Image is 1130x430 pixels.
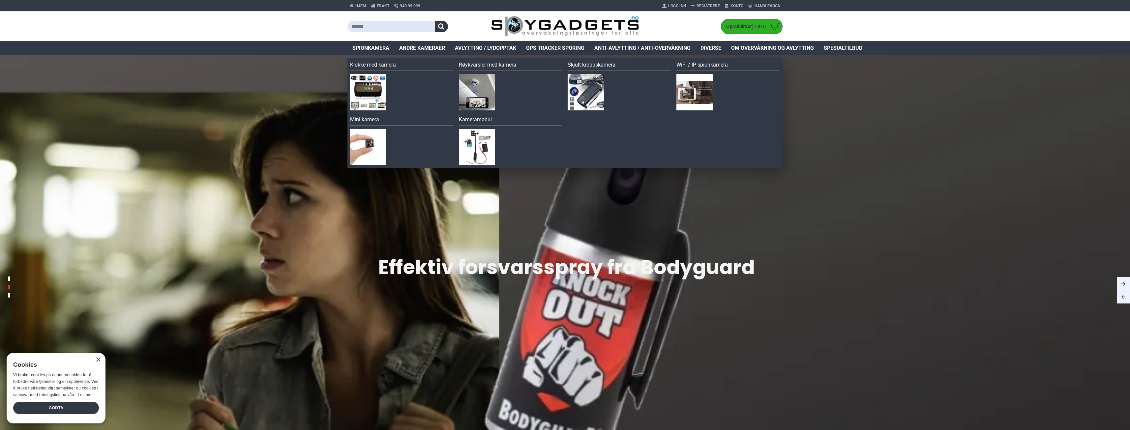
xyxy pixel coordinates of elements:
[731,44,814,52] span: Om overvåkning og avlytting
[660,1,688,11] a: Logg Inn
[589,41,696,55] a: Anti-avlytting / Anti-overvåkning
[755,3,780,9] span: Handlevogn
[13,358,95,372] div: Cookies
[459,129,495,165] img: Kameramodul
[400,3,420,9] span: 940 99 099
[696,41,726,55] a: Diverse
[377,3,389,9] span: Frakt
[676,61,780,71] a: WiFi / IP spionkamera
[688,1,722,11] a: Registrere
[568,74,604,110] img: Skjult kroppskamera
[350,129,386,165] img: Mini kamera
[394,41,450,55] a: Andre kameraer
[352,44,389,52] span: Spionkamera
[676,74,713,110] img: WiFi / IP spionkamera
[455,44,516,52] span: Avlytting / Lydopptak
[459,74,495,110] img: Røykvarsler med kamera
[726,41,819,55] a: Om overvåkning og avlytting
[746,1,783,11] a: Handlevogn
[491,16,639,37] img: SpyGadgets.no
[594,44,691,52] span: Anti-avlytting / Anti-overvåkning
[347,41,394,55] a: Spionkamera
[350,116,454,126] a: Mini kamera
[722,1,746,11] a: Konto
[819,41,867,55] a: Spesialtilbud
[521,41,589,55] a: GPS Tracker Sporing
[568,61,671,71] a: Skjult kroppskamera
[721,23,767,30] span: 0 produkt(er) - Kr 0
[399,44,445,52] span: Andre kameraer
[350,74,386,110] img: Klokke med kamera
[700,44,721,52] span: Diverse
[450,41,521,55] a: Avlytting / Lydopptak
[824,44,862,52] span: Spesialtilbud
[355,3,366,9] span: Hjem
[668,3,686,9] span: Logg Inn
[459,61,562,71] a: Røykvarsler med kamera
[697,3,720,9] span: Registrere
[78,392,93,397] a: Les mer, opens a new window
[96,358,101,362] div: Close
[13,373,99,397] span: Vi bruker cookies på denne nettsiden for å forbedre våre tjenester og din opplevelse. Ved å bruke...
[13,402,99,414] div: Godta
[730,3,743,9] span: Konto
[721,19,782,34] a: 0 produkt(er) - Kr 0
[526,44,584,52] span: GPS Tracker Sporing
[459,116,562,126] a: Kameramodul
[350,61,454,71] a: Klokke med kamera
